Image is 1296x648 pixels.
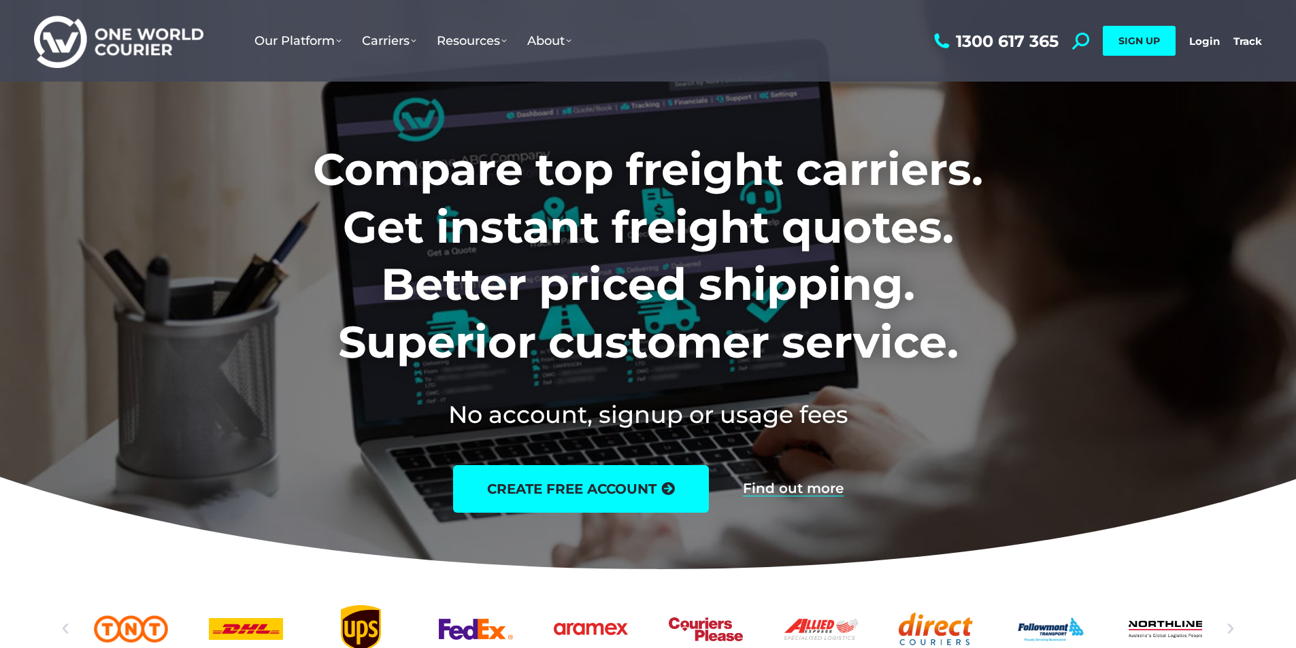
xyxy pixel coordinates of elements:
a: Carriers [352,20,427,62]
span: Our Platform [254,33,342,48]
a: SIGN UP [1103,26,1176,56]
a: Our Platform [244,20,352,62]
a: 1300 617 365 [931,33,1059,50]
a: Find out more [743,481,844,496]
span: About [527,33,571,48]
a: create free account [453,465,709,513]
span: Resources [437,33,507,48]
img: One World Courier [34,14,203,69]
h2: No account, signup or usage fees [223,398,1073,431]
a: Login [1189,35,1220,48]
span: SIGN UP [1118,35,1160,47]
a: Resources [427,20,517,62]
h1: Compare top freight carriers. Get instant freight quotes. Better priced shipping. Superior custom... [223,141,1073,371]
a: Track [1233,35,1262,48]
a: About [517,20,582,62]
span: Carriers [362,33,416,48]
